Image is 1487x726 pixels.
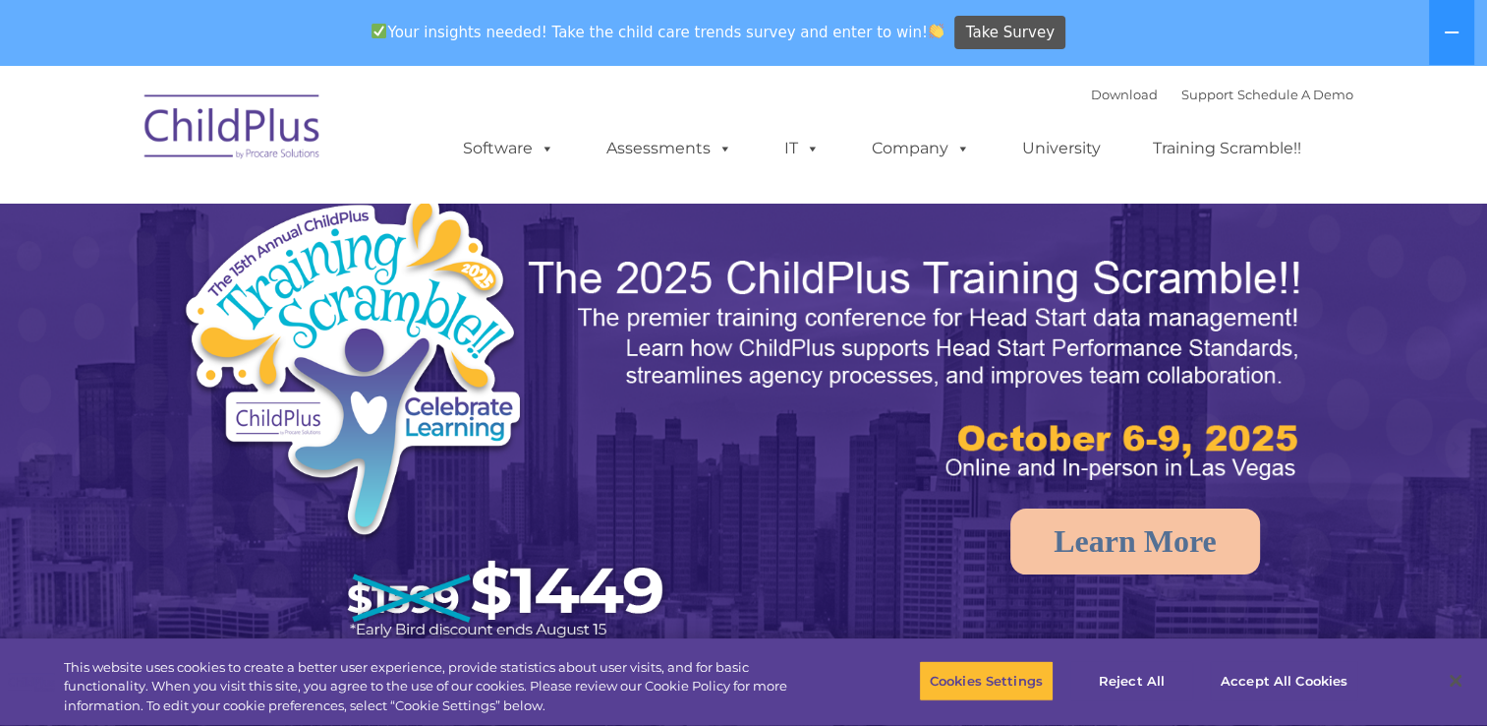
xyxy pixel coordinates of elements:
[273,130,333,145] span: Last name
[64,658,818,716] div: This website uses cookies to create a better user experience, provide statistics about user visit...
[929,24,944,38] img: 👏
[1133,129,1321,168] a: Training Scramble!!
[1210,660,1358,701] button: Accept All Cookies
[443,129,574,168] a: Software
[1002,129,1120,168] a: University
[1237,87,1353,102] a: Schedule A Demo
[1181,87,1233,102] a: Support
[765,129,839,168] a: IT
[1434,659,1477,702] button: Close
[966,16,1055,50] span: Take Survey
[1091,87,1158,102] a: Download
[372,24,386,38] img: ✅
[1010,509,1260,575] a: Learn More
[954,16,1065,50] a: Take Survey
[919,660,1054,701] button: Cookies Settings
[852,129,990,168] a: Company
[273,211,357,225] span: Phone number
[1070,660,1193,701] button: Reject All
[587,129,752,168] a: Assessments
[135,81,331,179] img: ChildPlus by Procare Solutions
[1091,87,1353,102] font: |
[364,13,952,51] span: Your insights needed! Take the child care trends survey and enter to win!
